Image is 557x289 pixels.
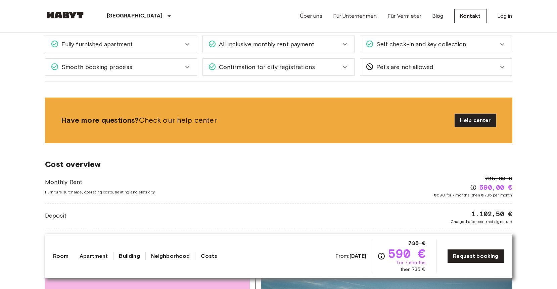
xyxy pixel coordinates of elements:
span: 590,00 € [479,183,512,192]
a: Über uns [300,12,322,20]
svg: Check cost overview for full price breakdown. Please note that discounts apply to new joiners onl... [470,184,477,191]
span: €590 for 7 months, then €735 per month [434,192,512,198]
b: Have more questions? [61,116,139,125]
a: Neighborhood [151,252,190,260]
a: Request booking [447,249,504,263]
span: All inclusive monthly rent payment [216,40,314,49]
span: Confirmation for city registrations [216,63,315,71]
span: Monthly Rent [45,178,155,186]
span: Fully furnished apartment [59,40,133,49]
span: for 7 months [397,259,425,266]
svg: Check cost overview for full price breakdown. Please note that discounts apply to new joiners onl... [377,252,385,260]
div: Fully furnished apartment [45,36,197,53]
span: Check our help center [61,115,449,125]
div: Confirmation for city registrations [203,59,354,75]
a: Help center [455,114,496,127]
div: All inclusive monthly rent payment [203,36,354,53]
span: From: [335,252,367,260]
div: Smooth booking process [45,59,197,75]
span: 735,00 € [485,175,512,183]
a: Apartment [80,252,108,260]
a: Kontakt [454,9,486,23]
a: Für Vermieter [387,12,421,20]
div: Pets are not allowed [360,59,512,75]
a: Blog [432,12,444,20]
b: [DATE] [350,253,367,259]
span: Cost overview [45,159,512,169]
span: 590 € [388,247,425,259]
span: Furniture surcharge, operating costs, heating and eletricity [45,189,155,195]
a: Building [119,252,140,260]
span: Charged after contract signature [451,219,512,225]
span: Smooth booking process [59,63,132,71]
span: then 735 € [401,266,426,273]
span: 100,00 € [479,236,512,245]
a: Log in [497,12,512,20]
img: Habyt [45,12,85,18]
a: Für Unternehmen [333,12,377,20]
div: Self check-in and key collection [360,36,512,53]
span: Deposit [45,211,67,220]
a: Costs [201,252,217,260]
span: 735 € [408,239,425,247]
p: [GEOGRAPHIC_DATA] [107,12,163,20]
a: Room [53,252,69,260]
span: Self check-in and key collection [374,40,466,49]
span: Pets are not allowed [374,63,433,71]
span: 1.102,50 € [471,209,512,219]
